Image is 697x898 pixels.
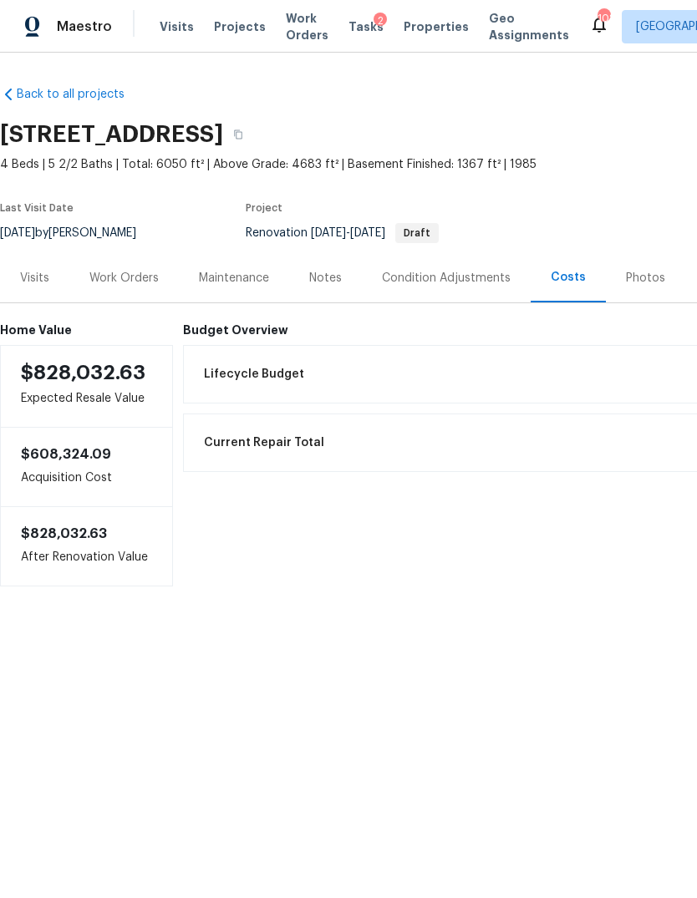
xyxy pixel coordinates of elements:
[223,119,253,150] button: Copy Address
[404,18,469,35] span: Properties
[348,21,384,33] span: Tasks
[246,203,282,213] span: Project
[204,434,324,451] span: Current Repair Total
[350,227,385,239] span: [DATE]
[309,270,342,287] div: Notes
[214,18,266,35] span: Projects
[626,270,665,287] div: Photos
[21,448,111,461] span: $608,324.09
[311,227,385,239] span: -
[286,10,328,43] span: Work Orders
[246,227,439,239] span: Renovation
[160,18,194,35] span: Visits
[598,10,609,27] div: 108
[199,270,269,287] div: Maintenance
[489,10,569,43] span: Geo Assignments
[89,270,159,287] div: Work Orders
[21,363,145,383] span: $828,032.63
[382,270,511,287] div: Condition Adjustments
[397,228,437,238] span: Draft
[204,366,304,383] span: Lifecycle Budget
[21,527,107,540] span: $828,032.63
[311,227,346,239] span: [DATE]
[57,18,112,35] span: Maestro
[374,13,387,29] div: 2
[551,269,586,286] div: Costs
[20,270,49,287] div: Visits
